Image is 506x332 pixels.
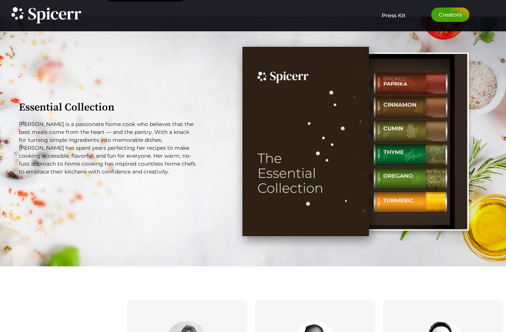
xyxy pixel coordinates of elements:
[431,8,469,22] a: Creators
[344,52,469,231] img: A spice collection containing smoked paprika, cinnamon, cumin, thyme, oregano, and turmeric in la...
[439,12,462,17] span: Creators
[242,47,369,236] img: Brown cover titled "Spicerr: The Essential Collection" with scattered black dots. Simple, minimal...
[382,8,406,19] a: Press Kit
[19,102,196,113] h2: Essential Collection
[382,12,406,19] span: Press Kit
[19,120,196,176] p: [PERSON_NAME] is a passionate home cook who believes that the best meals come from the heart — an...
